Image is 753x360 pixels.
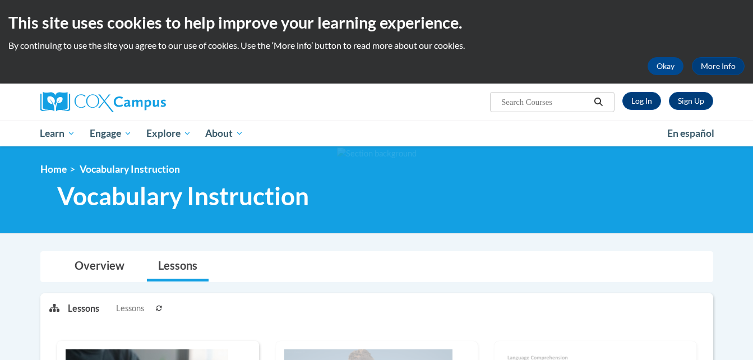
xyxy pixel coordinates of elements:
p: Lessons [68,302,99,315]
span: Lessons [116,302,144,315]
img: Cox Campus [40,92,166,112]
img: Section background [337,147,417,160]
span: Explore [146,127,191,140]
a: Register [669,92,713,110]
span: About [205,127,243,140]
a: Lessons [147,252,209,281]
span: Vocabulary Instruction [57,181,309,211]
a: Explore [139,121,198,146]
span: Learn [40,127,75,140]
a: Log In [622,92,661,110]
a: About [198,121,251,146]
a: Engage [82,121,139,146]
span: Engage [90,127,132,140]
a: More Info [692,57,745,75]
a: Home [40,163,67,175]
a: En español [660,122,722,145]
a: Cox Campus [40,92,253,112]
span: En español [667,127,714,139]
h2: This site uses cookies to help improve your learning experience. [8,11,745,34]
button: Search [590,95,607,109]
div: Main menu [24,121,730,146]
p: By continuing to use the site you agree to our use of cookies. Use the ‘More info’ button to read... [8,39,745,52]
a: Overview [63,252,136,281]
a: Learn [33,121,83,146]
button: Okay [648,57,683,75]
span: Vocabulary Instruction [80,163,180,175]
input: Search Courses [500,95,590,109]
